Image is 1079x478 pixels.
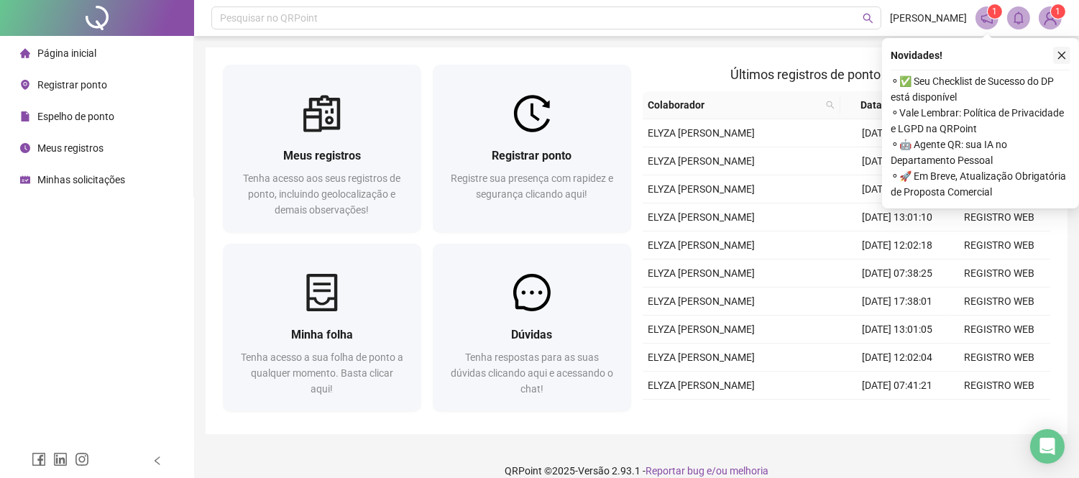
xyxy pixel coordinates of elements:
[37,47,96,59] span: Página inicial
[648,380,756,391] span: ELYZA [PERSON_NAME]
[223,244,421,411] a: Minha folhaTenha acesso a sua folha de ponto a qualquer momento. Basta clicar aqui!
[846,97,922,113] span: Data/Hora
[948,344,1050,372] td: REGISTRO WEB
[948,316,1050,344] td: REGISTRO WEB
[948,231,1050,259] td: REGISTRO WEB
[948,259,1050,288] td: REGISTRO WEB
[1057,50,1067,60] span: close
[648,267,756,279] span: ELYZA [PERSON_NAME]
[433,65,631,232] a: Registrar pontoRegistre sua presença com rapidez e segurança clicando aqui!
[891,47,942,63] span: Novidades !
[492,149,571,162] span: Registrar ponto
[648,155,756,167] span: ELYZA [PERSON_NAME]
[20,175,30,185] span: schedule
[223,65,421,232] a: Meus registrosTenha acesso aos seus registros de ponto, incluindo geolocalização e demais observa...
[891,73,1070,105] span: ⚬ ✅ Seu Checklist de Sucesso do DP está disponível
[826,101,835,109] span: search
[1012,12,1025,24] span: bell
[511,328,552,341] span: Dúvidas
[840,91,940,119] th: Data/Hora
[20,143,30,153] span: clock-circle
[846,147,948,175] td: [DATE] 07:34:00
[648,183,756,195] span: ELYZA [PERSON_NAME]
[730,67,963,82] span: Últimos registros de ponto sincronizados
[37,111,114,122] span: Espelho de ponto
[578,465,610,477] span: Versão
[451,173,613,200] span: Registre sua presença com rapidez e segurança clicando aqui!
[53,452,68,466] span: linkedin
[846,175,948,203] td: [DATE] 17:18:23
[846,259,948,288] td: [DATE] 07:38:25
[846,372,948,400] td: [DATE] 07:41:21
[20,80,30,90] span: environment
[1056,6,1061,17] span: 1
[648,211,756,223] span: ELYZA [PERSON_NAME]
[948,372,1050,400] td: REGISTRO WEB
[948,288,1050,316] td: REGISTRO WEB
[981,12,993,24] span: notification
[648,295,756,307] span: ELYZA [PERSON_NAME]
[20,48,30,58] span: home
[241,351,403,395] span: Tenha acesso a sua folha de ponto a qualquer momento. Basta clicar aqui!
[890,10,967,26] span: [PERSON_NAME]
[646,465,768,477] span: Reportar bug e/ou melhoria
[648,127,756,139] span: ELYZA [PERSON_NAME]
[993,6,998,17] span: 1
[846,344,948,372] td: [DATE] 12:02:04
[891,105,1070,137] span: ⚬ Vale Lembrar: Política de Privacidade e LGPD na QRPoint
[846,231,948,259] td: [DATE] 12:02:18
[846,400,948,428] td: [DATE] 17:47:02
[648,97,820,113] span: Colaborador
[20,111,30,121] span: file
[846,203,948,231] td: [DATE] 13:01:10
[433,244,631,411] a: DúvidasTenha respostas para as suas dúvidas clicando aqui e acessando o chat!
[648,351,756,363] span: ELYZA [PERSON_NAME]
[863,13,873,24] span: search
[846,288,948,316] td: [DATE] 17:38:01
[37,174,125,185] span: Minhas solicitações
[75,452,89,466] span: instagram
[32,452,46,466] span: facebook
[243,173,400,216] span: Tenha acesso aos seus registros de ponto, incluindo geolocalização e demais observações!
[846,119,948,147] td: [DATE] 12:03:02
[891,137,1070,168] span: ⚬ 🤖 Agente QR: sua IA no Departamento Pessoal
[948,203,1050,231] td: REGISTRO WEB
[988,4,1002,19] sup: 1
[1030,429,1065,464] div: Open Intercom Messenger
[891,168,1070,200] span: ⚬ 🚀 Em Breve, Atualização Obrigatória de Proposta Comercial
[648,239,756,251] span: ELYZA [PERSON_NAME]
[283,149,361,162] span: Meus registros
[152,456,162,466] span: left
[37,79,107,91] span: Registrar ponto
[291,328,353,341] span: Minha folha
[948,400,1050,428] td: REGISTRO WEB
[451,351,613,395] span: Tenha respostas para as suas dúvidas clicando aqui e acessando o chat!
[648,323,756,335] span: ELYZA [PERSON_NAME]
[823,94,837,116] span: search
[846,316,948,344] td: [DATE] 13:01:05
[37,142,104,154] span: Meus registros
[1039,7,1061,29] img: 88946
[1051,4,1065,19] sup: Atualize o seu contato no menu Meus Dados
